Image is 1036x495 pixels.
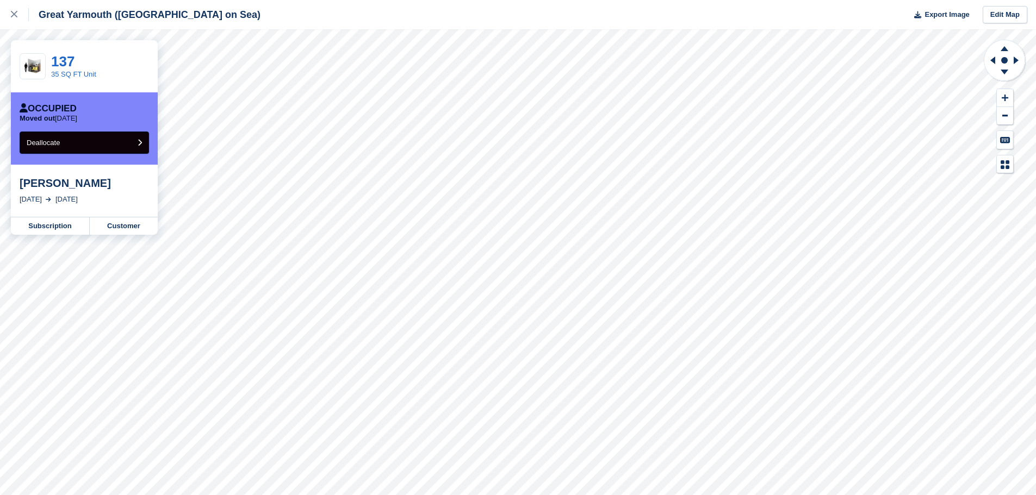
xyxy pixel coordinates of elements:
div: [DATE] [55,194,78,205]
button: Export Image [908,6,970,24]
a: Subscription [11,217,90,235]
span: Moved out [20,114,55,122]
span: Deallocate [27,139,60,147]
button: Deallocate [20,131,149,154]
a: Customer [90,217,158,235]
div: [DATE] [20,194,42,205]
button: Zoom In [997,89,1013,107]
img: arrow-right-light-icn-cde0832a797a2874e46488d9cf13f60e5c3a73dbe684e267c42b8395dfbc2abf.svg [46,197,51,202]
a: Edit Map [983,6,1027,24]
img: 35-sqft-unit.jpg [20,57,45,76]
button: Keyboard Shortcuts [997,131,1013,149]
span: Export Image [925,9,969,20]
div: [PERSON_NAME] [20,177,149,190]
div: Occupied [20,103,77,114]
button: Zoom Out [997,107,1013,125]
a: 35 SQ FT Unit [51,70,96,78]
a: 137 [51,53,75,70]
div: Great Yarmouth ([GEOGRAPHIC_DATA] on Sea) [29,8,260,21]
p: [DATE] [20,114,77,123]
button: Map Legend [997,155,1013,173]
